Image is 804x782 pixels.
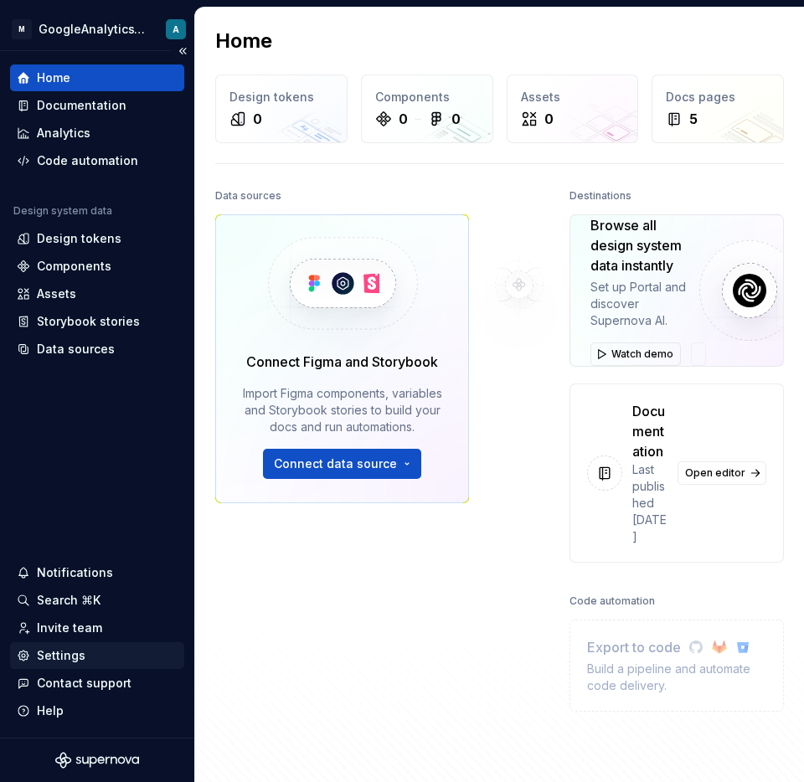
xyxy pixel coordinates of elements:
[246,352,438,372] div: Connect Figma and Storybook
[37,152,138,169] div: Code automation
[37,620,102,636] div: Invite team
[173,23,179,36] div: A
[13,204,112,218] div: Design system data
[10,280,184,307] a: Assets
[689,109,698,129] div: 5
[274,455,397,472] span: Connect data source
[544,109,554,129] div: 0
[590,215,699,275] div: Browse all design system data instantly
[12,19,32,39] div: M
[678,461,766,485] a: Open editor
[37,313,140,330] div: Storybook stories
[361,75,493,143] a: Components00
[171,39,194,63] button: Collapse sidebar
[55,752,139,769] svg: Supernova Logo
[240,385,445,435] div: Import Figma components, variables and Storybook stories to build your docs and run automations.
[587,637,766,657] div: Export to code
[215,184,281,208] div: Data sources
[37,564,113,581] div: Notifications
[10,670,184,697] button: Contact support
[590,279,699,329] div: Set up Portal and discover Supernova AI.
[37,702,64,719] div: Help
[10,559,184,586] button: Notifications
[611,347,673,361] span: Watch demo
[3,11,191,47] button: MGoogleAnalyticsTestsA
[215,75,348,143] a: Design tokens0
[37,286,76,302] div: Assets
[632,401,667,461] div: Documentation
[569,184,631,208] div: Destinations
[215,28,272,54] h2: Home
[37,69,70,86] div: Home
[666,89,770,105] div: Docs pages
[587,661,766,694] div: Build a pipeline and automate code delivery.
[451,109,461,129] div: 0
[10,147,184,174] a: Code automation
[685,466,745,480] span: Open editor
[10,253,184,280] a: Components
[399,109,408,129] div: 0
[10,92,184,119] a: Documentation
[39,21,146,38] div: GoogleAnalyticsTests
[375,89,479,105] div: Components
[569,589,655,613] div: Code automation
[37,341,115,358] div: Data sources
[10,120,184,147] a: Analytics
[10,587,184,614] button: Search ⌘K
[10,615,184,641] a: Invite team
[263,449,421,479] button: Connect data source
[507,75,639,143] a: Assets0
[632,461,667,545] div: Last published [DATE]
[37,230,121,247] div: Design tokens
[37,258,111,275] div: Components
[652,75,784,143] a: Docs pages5
[590,342,681,366] button: Watch demo
[253,109,262,129] div: 0
[10,308,184,335] a: Storybook stories
[37,647,85,664] div: Settings
[10,336,184,363] a: Data sources
[37,675,131,692] div: Contact support
[10,225,184,252] a: Design tokens
[37,592,100,609] div: Search ⌘K
[10,642,184,669] a: Settings
[37,125,90,141] div: Analytics
[521,89,625,105] div: Assets
[10,64,184,91] a: Home
[10,697,184,724] button: Help
[229,89,333,105] div: Design tokens
[37,97,126,114] div: Documentation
